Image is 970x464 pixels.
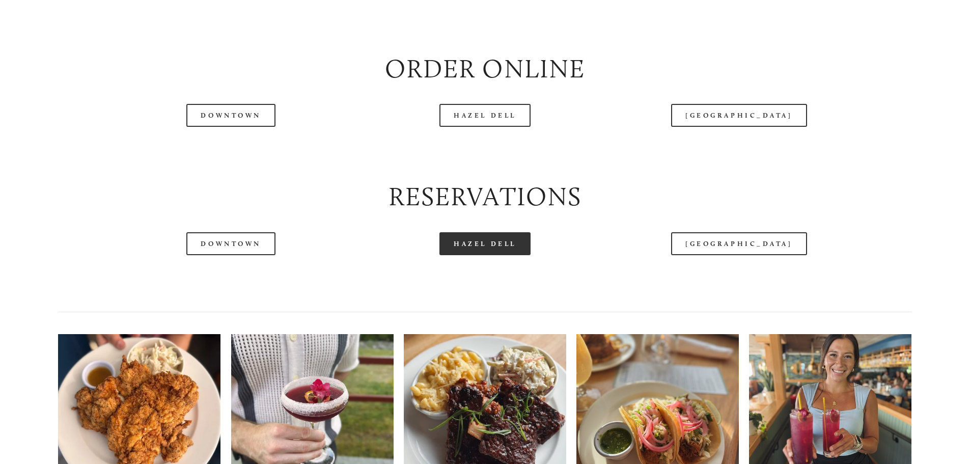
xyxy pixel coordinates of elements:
[671,232,807,255] a: [GEOGRAPHIC_DATA]
[186,232,275,255] a: Downtown
[439,104,531,127] a: Hazel Dell
[58,179,911,215] h2: Reservations
[186,104,275,127] a: Downtown
[671,104,807,127] a: [GEOGRAPHIC_DATA]
[439,232,531,255] a: Hazel Dell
